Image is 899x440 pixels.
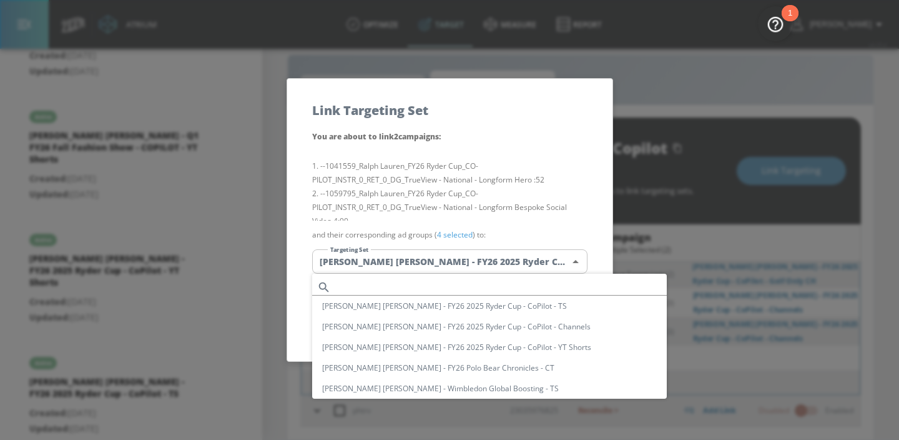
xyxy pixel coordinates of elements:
[312,357,667,378] li: [PERSON_NAME] [PERSON_NAME] - FY26 Polo Bear Chronicles - CT
[788,13,792,29] div: 1
[312,316,667,337] li: [PERSON_NAME] [PERSON_NAME] - FY26 2025 Ryder Cup - CoPilot - Channels
[758,6,793,41] button: Open Resource Center, 1 new notification
[312,337,667,357] li: [PERSON_NAME] [PERSON_NAME] - FY26 2025 Ryder Cup - CoPilot - YT Shorts
[312,378,667,399] li: [PERSON_NAME] [PERSON_NAME] - Wimbledon Global Boosting - TS
[312,296,667,316] li: [PERSON_NAME] [PERSON_NAME] - FY26 2025 Ryder Cup - CoPilot - TS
